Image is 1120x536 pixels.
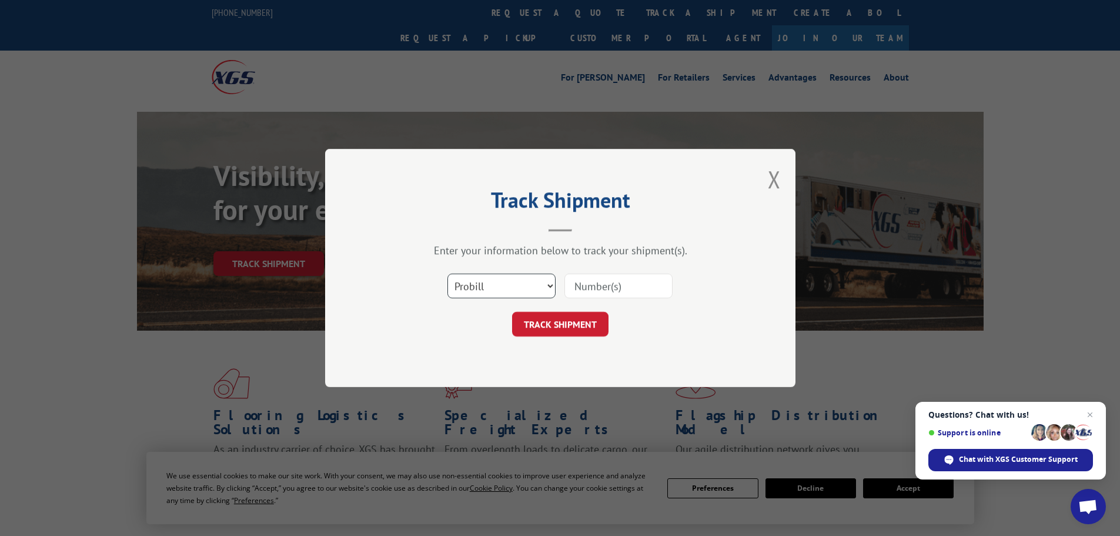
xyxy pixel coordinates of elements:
[928,410,1093,420] span: Questions? Chat with us!
[959,454,1078,465] span: Chat with XGS Customer Support
[768,164,781,195] button: Close modal
[512,312,609,337] button: TRACK SHIPMENT
[384,244,737,257] div: Enter your information below to track your shipment(s).
[384,192,737,214] h2: Track Shipment
[928,428,1027,437] span: Support is online
[928,449,1093,471] div: Chat with XGS Customer Support
[564,274,673,298] input: Number(s)
[1071,489,1106,524] div: Open chat
[1083,408,1097,422] span: Close chat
